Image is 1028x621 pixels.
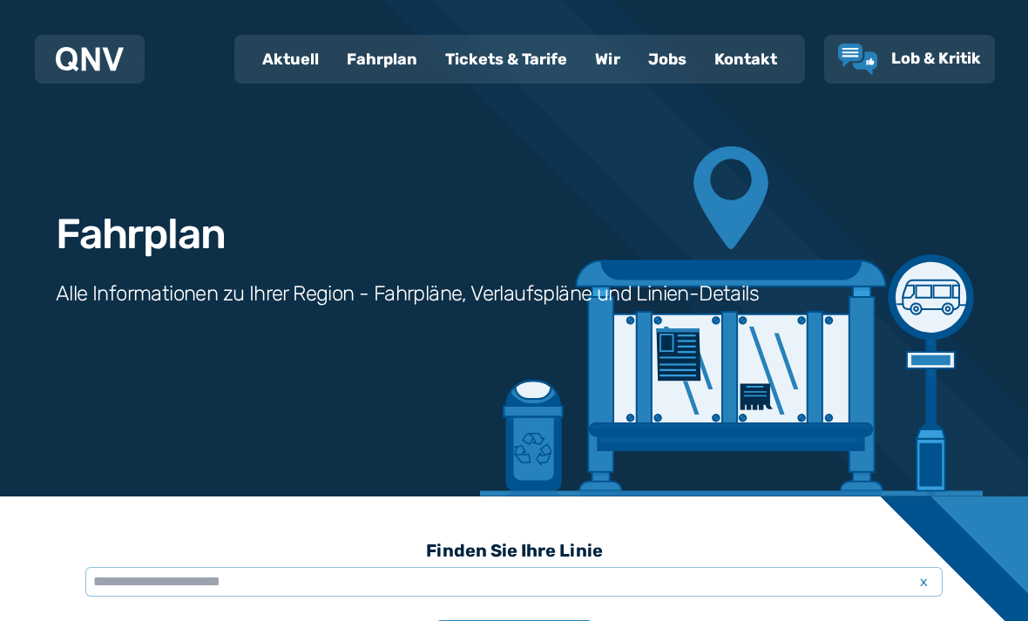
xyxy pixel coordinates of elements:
span: Lob & Kritik [891,49,981,68]
h3: Alle Informationen zu Ihrer Region - Fahrpläne, Verlaufspläne und Linien-Details [56,280,759,307]
a: QNV Logo [56,42,124,77]
h3: Finden Sie Ihre Linie [85,531,943,570]
a: Fahrplan [333,37,431,82]
img: QNV Logo [56,47,124,71]
a: Wir [581,37,634,82]
a: Tickets & Tarife [431,37,581,82]
span: x [911,571,936,592]
a: Lob & Kritik [838,44,981,75]
a: Aktuell [248,37,333,82]
a: Jobs [634,37,700,82]
h1: Fahrplan [56,213,225,255]
a: Kontakt [700,37,791,82]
